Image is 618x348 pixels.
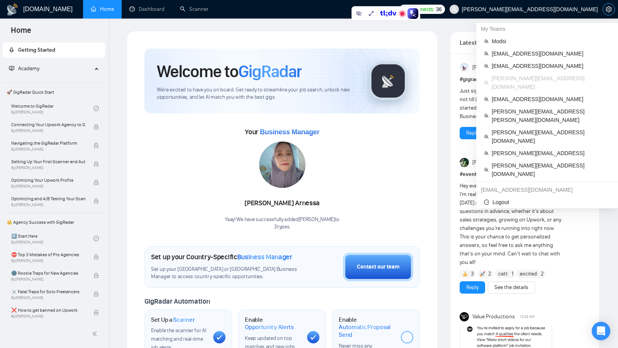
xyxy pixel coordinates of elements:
a: Welcome to GigRadarBy[PERSON_NAME] [11,100,93,117]
span: By [PERSON_NAME] [11,147,85,152]
span: Latest Posts from the GigRadar Community [460,38,502,47]
img: Vlad [460,158,469,167]
img: 1699269311704-IMG-20231102-WA0003.jpg [259,142,306,188]
span: setting [603,6,615,12]
span: GigRadar [238,61,302,82]
span: team [484,80,489,85]
span: lock [93,310,99,315]
span: ☠️ Fatal Traps for Solo Freelancers [11,288,85,296]
span: logout [484,199,489,205]
span: 12:24 AM [520,313,535,320]
span: Optimizing and A/B Testing Your Scanner for Better Results [11,195,85,203]
span: [PERSON_NAME] [472,158,510,167]
span: By [PERSON_NAME] [11,258,85,263]
div: viktor+9@gigradar.io [476,184,618,196]
span: By [PERSON_NAME] [11,296,85,300]
span: 🌚 Rookie Traps for New Agencies [11,269,85,277]
h1: Set up your Country-Specific [151,253,292,261]
span: Optimizing Your Upwork Profile [11,176,85,184]
span: team [484,134,489,139]
span: Opportunity Alerts [245,323,294,331]
span: 2 [541,270,544,278]
span: [PERSON_NAME] [472,63,510,72]
span: team [484,64,489,68]
span: team [484,167,489,172]
span: lock [93,273,99,278]
span: lock [93,180,99,185]
span: Getting Started [18,47,55,53]
p: 3types . [225,223,340,231]
h1: # gigradar-hub [460,75,590,84]
span: 👑 Agency Success with GigRadar [3,215,104,230]
span: Modsi [492,37,610,46]
img: 👍 [462,271,468,277]
span: Automatic Proposal Send [339,323,395,338]
span: Value Productions [472,313,515,321]
span: 🚀 GigRadar Quick Start [3,84,104,100]
button: Reply [460,127,485,139]
img: Anisuzzaman Khan [460,63,469,72]
span: check-circle [93,106,99,111]
span: [EMAIL_ADDRESS][DOMAIN_NAME] [492,49,610,58]
a: homeHome [91,6,114,12]
span: GigRadar Automation [144,297,210,306]
span: By [PERSON_NAME] [11,184,85,189]
span: :catt: [497,270,509,278]
div: Open Intercom Messenger [592,322,610,340]
h1: Enable [339,316,395,339]
span: lock [93,124,99,130]
span: [PERSON_NAME][EMAIL_ADDRESS][DOMAIN_NAME] [492,74,610,91]
span: [EMAIL_ADDRESS][DOMAIN_NAME] [492,62,610,70]
span: lock [93,143,99,148]
span: team [484,51,489,56]
a: searchScanner [180,6,209,12]
div: Just signed up [DATE], my onboarding call is not till [DATE]. Can anyone help me to get started t... [460,87,564,121]
span: By [PERSON_NAME] [11,314,85,319]
span: By [PERSON_NAME] [11,203,85,207]
a: See the details [494,283,528,292]
span: Connects: [411,5,434,14]
div: Contact our team [357,263,399,271]
span: lock [93,254,99,260]
a: Reply [466,283,479,292]
span: 2 [488,270,491,278]
li: Getting Started [3,42,105,58]
span: Academy [18,65,39,72]
img: logo [6,3,19,16]
button: Reply [460,281,485,294]
span: double-left [92,330,100,338]
span: Academy [9,65,39,72]
span: By [PERSON_NAME] [11,166,85,170]
span: team [484,97,489,101]
a: Reply [466,129,479,137]
span: Business Manager [237,253,292,261]
span: Business Manager [260,128,319,136]
span: By [PERSON_NAME] [11,128,85,133]
span: Scanner [173,316,195,324]
span: team [484,113,489,118]
span: 3 [471,270,474,278]
span: By [PERSON_NAME] [11,277,85,282]
span: Navigating the GigRadar Platform [11,139,85,147]
span: [PERSON_NAME][EMAIL_ADDRESS][DOMAIN_NAME] [492,161,610,178]
span: lock [93,198,99,204]
span: lock [93,161,99,167]
span: [PERSON_NAME][EMAIL_ADDRESS] [492,149,610,157]
span: 1 [511,270,513,278]
span: Connecting Your Upwork Agency to GigRadar [11,121,85,128]
span: Your [245,128,319,136]
span: [PERSON_NAME][EMAIL_ADDRESS][DOMAIN_NAME] [492,128,610,145]
div: [PERSON_NAME] Arnessa [225,197,340,210]
span: fund-projection-screen [9,66,14,71]
span: user [452,7,457,12]
span: Home [5,25,37,41]
span: ⛔ Top 3 Mistakes of Pro Agencies [11,251,85,258]
a: 1️⃣ Start HereBy[PERSON_NAME] [11,230,93,247]
span: check-circle [93,236,99,241]
button: setting [603,3,615,15]
div: Hey everyone! I’m really looking forward to seeing you [DATE] at our event. If you can, think of ... [460,182,564,267]
span: We're excited to have you on board. Get ready to streamline your job search, unlock new opportuni... [157,86,357,101]
span: Set up your [GEOGRAPHIC_DATA] or [GEOGRAPHIC_DATA] Business Manager to access country-specific op... [151,266,304,280]
h1: Set Up a [151,316,195,324]
button: See the details [488,281,535,294]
